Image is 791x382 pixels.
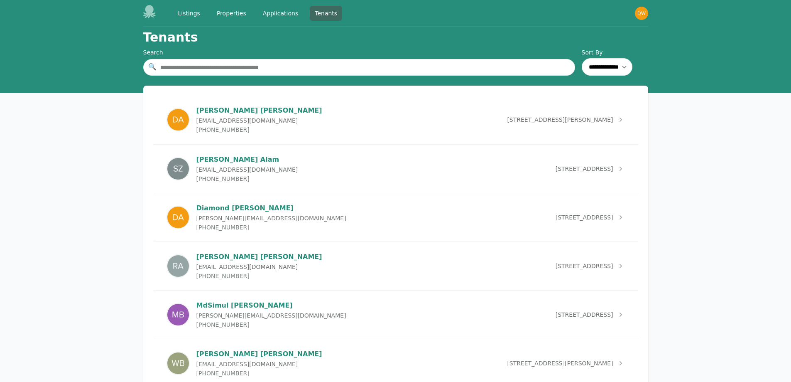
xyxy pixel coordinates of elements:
a: MdSimul BhuiyaMdSimul [PERSON_NAME][PERSON_NAME][EMAIL_ADDRESS][DOMAIN_NAME][PHONE_NUMBER][STREET... [153,291,638,339]
p: [EMAIL_ADDRESS][DOMAIN_NAME] [196,263,322,271]
img: Derrick Abrams [167,108,190,131]
p: [PERSON_NAME] [PERSON_NAME] [196,252,322,262]
h1: Tenants [143,30,198,45]
p: [PERSON_NAME][EMAIL_ADDRESS][DOMAIN_NAME] [196,214,346,222]
p: [PHONE_NUMBER] [196,320,346,329]
span: [STREET_ADDRESS] [556,165,613,173]
img: Shah Z. Alam [167,157,190,180]
a: Derrick Abrams[PERSON_NAME] [PERSON_NAME][EMAIL_ADDRESS][DOMAIN_NAME][PHONE_NUMBER][STREET_ADDRES... [153,96,638,144]
img: Rhonda Anthony [167,254,190,278]
span: [STREET_ADDRESS] [556,213,613,222]
a: Tenants [310,6,342,21]
p: [PERSON_NAME] [PERSON_NAME] [196,106,322,116]
span: [STREET_ADDRESS][PERSON_NAME] [507,359,613,367]
p: [PHONE_NUMBER] [196,175,298,183]
img: MdSimul Bhuiya [167,303,190,326]
p: Diamond [PERSON_NAME] [196,203,346,213]
img: William Blount [167,352,190,375]
label: Sort By [582,48,648,57]
a: Applications [258,6,304,21]
p: [PHONE_NUMBER] [196,126,322,134]
img: Diamond Amos [167,206,190,229]
p: [PERSON_NAME] Alam [196,155,298,165]
p: [PHONE_NUMBER] [196,223,346,232]
p: [PHONE_NUMBER] [196,272,322,280]
p: [EMAIL_ADDRESS][DOMAIN_NAME] [196,116,322,125]
span: [STREET_ADDRESS][PERSON_NAME] [507,116,613,124]
a: Shah Z. Alam[PERSON_NAME] Alam[EMAIL_ADDRESS][DOMAIN_NAME][PHONE_NUMBER][STREET_ADDRESS] [153,145,638,193]
span: [STREET_ADDRESS] [556,262,613,270]
p: [EMAIL_ADDRESS][DOMAIN_NAME] [196,360,322,368]
p: [EMAIL_ADDRESS][DOMAIN_NAME] [196,165,298,174]
a: Listings [173,6,205,21]
p: [PHONE_NUMBER] [196,369,322,377]
div: Search [143,48,575,57]
p: MdSimul [PERSON_NAME] [196,301,346,311]
a: Rhonda Anthony[PERSON_NAME] [PERSON_NAME][EMAIL_ADDRESS][DOMAIN_NAME][PHONE_NUMBER][STREET_ADDRESS] [153,242,638,290]
span: [STREET_ADDRESS] [556,311,613,319]
a: Properties [212,6,251,21]
p: [PERSON_NAME][EMAIL_ADDRESS][DOMAIN_NAME] [196,311,346,320]
a: Diamond AmosDiamond [PERSON_NAME][PERSON_NAME][EMAIL_ADDRESS][DOMAIN_NAME][PHONE_NUMBER][STREET_A... [153,193,638,242]
p: [PERSON_NAME] [PERSON_NAME] [196,349,322,359]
